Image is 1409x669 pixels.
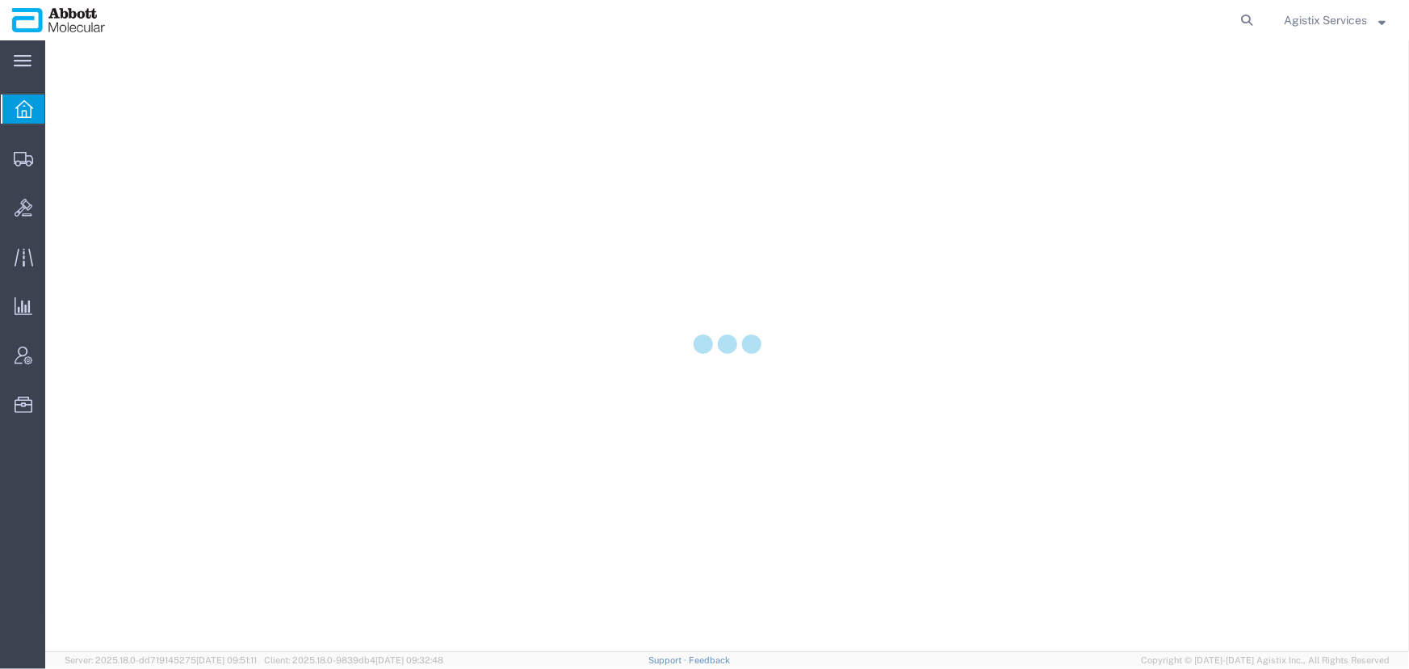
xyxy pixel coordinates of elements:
[11,8,106,32] img: logo
[648,655,689,665] a: Support
[1284,11,1367,29] span: Agistix Services
[65,655,257,665] span: Server: 2025.18.0-dd719145275
[1141,654,1390,667] span: Copyright © [DATE]-[DATE] Agistix Inc., All Rights Reserved
[1283,11,1386,30] button: Agistix Services
[196,655,257,665] span: [DATE] 09:51:11
[375,655,443,665] span: [DATE] 09:32:48
[264,655,443,665] span: Client: 2025.18.0-9839db4
[689,655,730,665] a: Feedback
